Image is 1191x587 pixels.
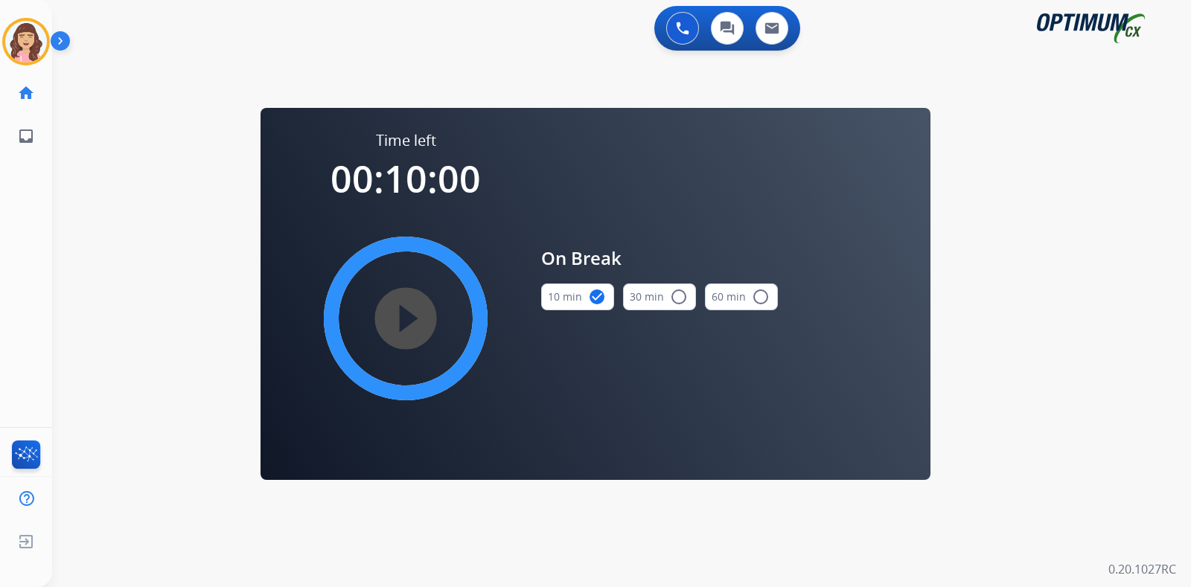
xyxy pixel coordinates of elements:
button: 60 min [705,283,778,310]
mat-icon: check_circle [588,288,606,306]
mat-icon: radio_button_unchecked [752,288,770,306]
span: 00:10:00 [331,153,481,204]
mat-icon: home [17,84,35,102]
img: avatar [5,21,47,62]
button: 10 min [541,283,614,310]
span: On Break [541,245,778,272]
mat-icon: radio_button_unchecked [670,288,688,306]
span: Time left [376,130,436,151]
button: 30 min [623,283,696,310]
mat-icon: inbox [17,127,35,145]
mat-icon: play_circle_filled [397,309,415,327]
p: 0.20.1027RC [1108,560,1176,578]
